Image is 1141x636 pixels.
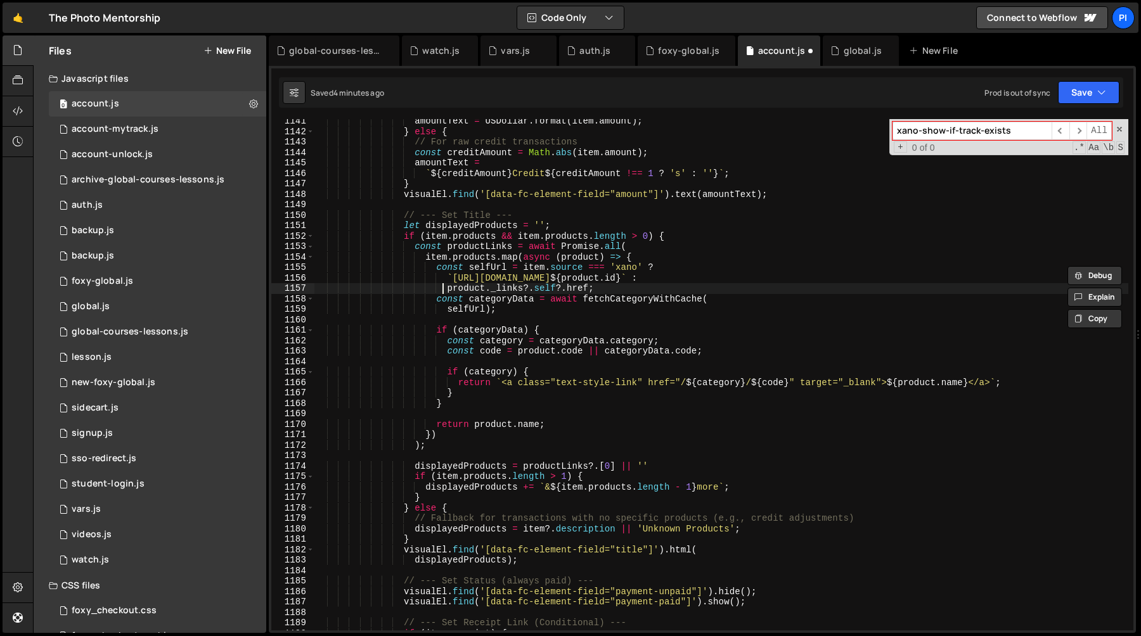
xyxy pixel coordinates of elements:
input: Search for [893,122,1052,140]
div: 1153 [271,241,314,252]
div: 1150 [271,210,314,221]
div: account.js [758,44,806,57]
div: 1147 [271,179,314,189]
div: 1163 [271,346,314,357]
div: 1184 [271,566,314,576]
div: New File [909,44,962,57]
a: Pi [1112,6,1135,29]
button: Copy [1067,309,1122,328]
a: 🤙 [3,3,34,33]
div: student-login.js [72,478,145,490]
div: 1168 [271,398,314,409]
div: 1142 [271,127,314,137]
div: videos.js [72,529,112,540]
div: 13533/45030.js [49,243,266,269]
div: 1164 [271,357,314,367]
h2: Files [49,44,72,58]
div: 13533/35472.js [49,345,266,370]
div: new-foxy-global.js [72,377,155,388]
div: 13533/40053.js [49,370,266,395]
div: 1183 [271,555,314,566]
div: backup.js [72,250,114,262]
div: 13533/34034.js [49,193,266,218]
div: 1152 [271,231,314,242]
span: CaseSensitive Search [1087,141,1100,154]
div: 1181 [271,534,314,545]
div: 13533/34219.js [49,269,266,294]
div: 13533/38978.js [49,497,266,522]
div: auth.js [72,200,103,211]
div: 1155 [271,262,314,273]
div: 13533/38628.js [49,117,266,142]
div: sidecart.js [72,402,119,414]
div: 13533/38507.css [49,598,266,623]
div: global-courses-lessons.js [72,326,188,338]
div: 1149 [271,200,314,210]
div: 1182 [271,545,314,556]
div: 13533/43968.js [49,167,266,193]
div: vars.js [501,44,530,57]
div: account.js [72,98,119,110]
div: account-mytrack.js [72,124,158,135]
span: RegExp Search [1073,141,1086,154]
div: 13533/38527.js [49,547,266,573]
div: 1166 [271,378,314,388]
div: 1179 [271,513,314,524]
div: 1148 [271,189,314,200]
div: 1167 [271,388,314,398]
div: foxy-global.js [72,276,133,287]
a: Connect to Webflow [976,6,1108,29]
div: 1145 [271,158,314,169]
div: auth.js [579,44,610,57]
div: 1156 [271,273,314,284]
div: sso-redirect.js [72,453,136,464]
div: watch.js [72,554,109,566]
div: 13533/45031.js [49,218,266,243]
div: 13533/39483.js [49,294,266,319]
div: archive-global-courses-lessons.js [72,174,224,186]
div: 1160 [271,315,314,326]
div: 1143 [271,137,314,148]
div: 13533/42246.js [49,522,266,547]
div: Saved [311,87,384,98]
div: 13533/34220.js [49,91,266,117]
div: 1185 [271,576,314,587]
div: vars.js [72,504,101,515]
span: Alt-Enter [1086,122,1112,140]
div: foxy_checkout.css [72,605,157,616]
button: New File [203,46,251,56]
div: 1146 [271,169,314,179]
div: 1178 [271,503,314,514]
div: 1189 [271,618,314,628]
div: 13533/47004.js [49,446,266,471]
div: 13533/43446.js [49,395,266,421]
div: 1161 [271,325,314,336]
button: Save [1058,81,1119,104]
div: 1169 [271,409,314,419]
button: Debug [1067,266,1122,285]
div: lesson.js [72,352,112,363]
div: The Photo Mentorship [49,10,160,25]
div: 1186 [271,587,314,597]
div: 1154 [271,252,314,263]
div: 1188 [271,607,314,618]
div: foxy-global.js [658,44,719,57]
div: 1171 [271,429,314,440]
span: ​ [1052,122,1069,140]
div: 1159 [271,304,314,315]
span: Search In Selection [1116,141,1125,154]
div: watch.js [422,44,460,57]
div: 1157 [271,283,314,294]
div: CSS files [34,573,266,598]
div: global-courses-lessons.js [289,44,384,57]
div: global.js [844,44,882,57]
div: 1175 [271,471,314,482]
div: 1151 [271,220,314,231]
button: Code Only [517,6,624,29]
span: 0 [60,100,67,110]
span: Toggle Replace mode [894,141,907,153]
span: 0 of 0 [907,143,940,153]
div: 1172 [271,440,314,451]
div: Javascript files [34,66,266,91]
